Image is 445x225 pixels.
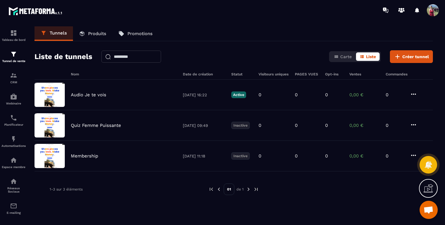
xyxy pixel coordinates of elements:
p: Planificateur [2,123,26,126]
img: prev [216,187,222,192]
img: image [35,144,65,168]
span: Liste [366,54,376,59]
p: 0 [295,153,298,159]
p: 0 [259,123,261,128]
p: [DATE] 09:49 [183,123,225,128]
h6: Commandes [386,72,407,76]
img: email [10,202,17,210]
p: 0 [325,92,328,98]
h2: Liste de tunnels [35,51,92,63]
span: Carte [340,54,352,59]
p: Promotions [127,31,153,36]
p: Inactive [231,122,250,129]
p: 0,00 € [349,153,380,159]
h6: Nom [71,72,177,76]
p: Quiz Femme Puissante [71,123,121,128]
h6: PAGES VUES [295,72,319,76]
p: E-mailing [2,211,26,214]
p: Réseaux Sociaux [2,187,26,193]
a: social-networksocial-networkRéseaux Sociaux [2,173,26,198]
img: automations [10,135,17,143]
p: 0 [259,153,261,159]
p: 0 [325,153,328,159]
a: formationformationCRM [2,67,26,88]
img: next [246,187,251,192]
a: Ouvrir le chat [420,201,438,219]
button: Liste [356,52,380,61]
img: formation [10,72,17,79]
p: Produits [88,31,106,36]
h6: Ventes [349,72,380,76]
img: social-network [10,178,17,185]
p: Audio Je te vois [71,92,106,98]
p: [DATE] 16:22 [183,93,225,97]
p: Active [231,91,246,98]
button: Carte [330,52,355,61]
p: 0,00 € [349,92,380,98]
p: 0 [386,92,404,98]
img: logo [8,5,63,16]
p: Tableau de bord [2,38,26,41]
a: automationsautomationsAutomatisations [2,131,26,152]
a: Tunnels [35,26,73,41]
a: formationformationTunnel de vente [2,46,26,67]
p: 0 [325,123,328,128]
img: image [35,113,65,137]
p: 0 [386,123,404,128]
h6: Visiteurs uniques [259,72,289,76]
span: Créer tunnel [402,54,429,60]
p: 01 [224,184,234,195]
h6: Opt-ins [325,72,343,76]
a: automationsautomationsEspace membre [2,152,26,173]
img: scheduler [10,114,17,121]
a: Promotions [112,26,159,41]
a: formationformationTableau de bord [2,25,26,46]
p: 0 [295,92,298,98]
img: formation [10,29,17,37]
img: image [35,83,65,107]
a: schedulerschedulerPlanificateur [2,110,26,131]
a: emailemailE-mailing [2,198,26,219]
img: automations [10,157,17,164]
a: Produits [73,26,112,41]
p: Membership [71,153,98,159]
p: Inactive [231,152,250,160]
p: [DATE] 11:18 [183,154,225,158]
img: formation [10,51,17,58]
p: CRM [2,81,26,84]
p: Tunnel de vente [2,59,26,63]
h6: Date de création [183,72,225,76]
p: Webinaire [2,102,26,105]
h6: Statut [231,72,252,76]
p: Automatisations [2,144,26,147]
p: Tunnels [50,30,67,36]
img: next [253,187,259,192]
p: 0 [295,123,298,128]
p: de 1 [236,187,244,192]
p: Espace membre [2,165,26,169]
p: 1-3 sur 3 éléments [50,187,83,191]
p: 0 [259,92,261,98]
a: automationsautomationsWebinaire [2,88,26,110]
img: automations [10,93,17,100]
img: prev [209,187,214,192]
p: 0,00 € [349,123,380,128]
p: 0 [386,153,404,159]
button: Créer tunnel [390,50,433,63]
